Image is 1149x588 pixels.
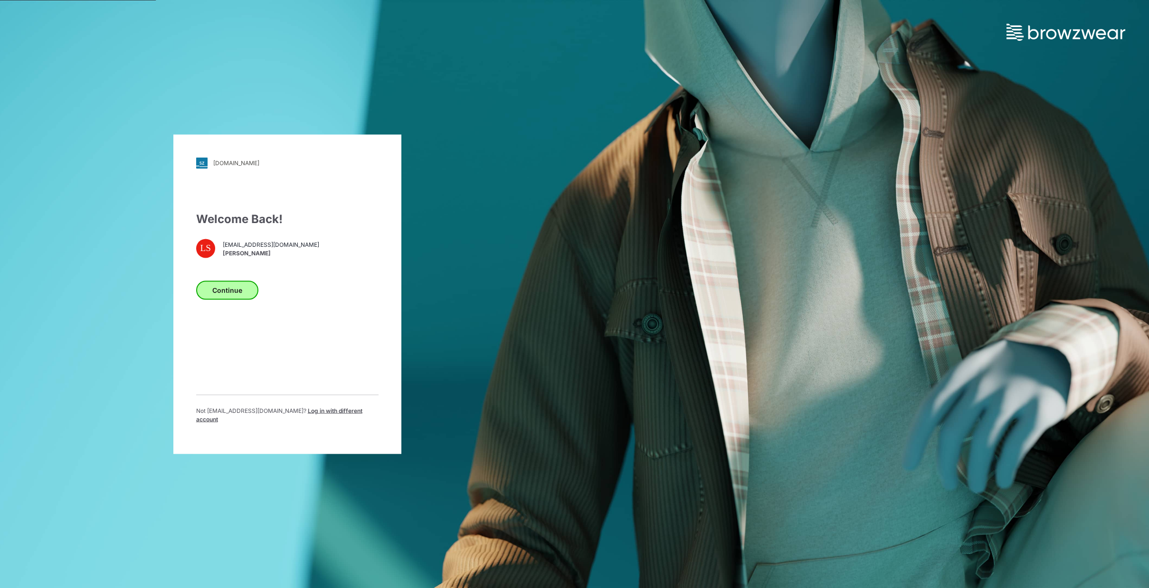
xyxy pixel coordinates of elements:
span: [EMAIL_ADDRESS][DOMAIN_NAME] [223,241,319,249]
p: Not [EMAIL_ADDRESS][DOMAIN_NAME] ? [196,406,379,423]
img: svg+xml;base64,PHN2ZyB3aWR0aD0iMjgiIGhlaWdodD0iMjgiIHZpZXdCb3g9IjAgMCAyOCAyOCIgZmlsbD0ibm9uZSIgeG... [196,157,208,168]
button: Continue [196,280,258,299]
a: [DOMAIN_NAME] [196,157,379,168]
div: Welcome Back! [196,210,379,227]
span: [PERSON_NAME] [223,249,319,258]
img: browzwear-logo.73288ffb.svg [1007,24,1125,41]
div: LS [196,239,215,258]
div: [DOMAIN_NAME] [213,159,259,167]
